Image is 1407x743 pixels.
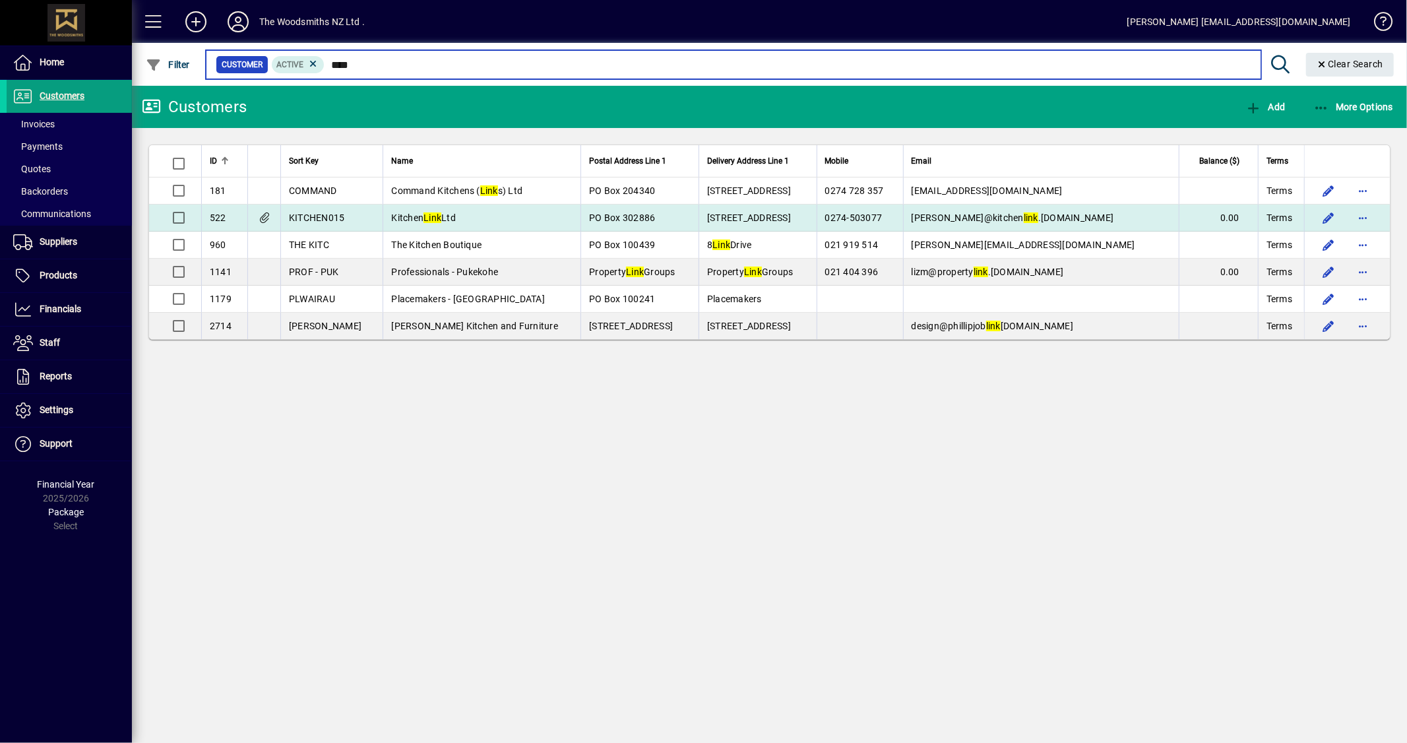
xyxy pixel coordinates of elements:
mat-chip: Activation Status: Active [272,56,325,73]
span: 2714 [210,321,232,331]
span: Name [391,154,413,168]
span: Mobile [825,154,849,168]
span: PO Box 100439 [589,240,655,250]
span: Communications [13,209,91,219]
a: Communications [7,203,132,225]
span: [PERSON_NAME] [289,321,361,331]
span: Filter [146,59,190,70]
a: Products [7,259,132,292]
em: link [986,321,1001,331]
span: Home [40,57,64,67]
span: 021 404 396 [825,267,879,277]
span: The Kitchen Boutique [391,240,482,250]
span: Package [48,507,84,517]
span: Payments [13,141,63,152]
a: Settings [7,394,132,427]
button: Edit [1318,288,1339,309]
span: Professionals - Pukekohe [391,267,498,277]
span: Placemakers - [GEOGRAPHIC_DATA] [391,294,545,304]
button: Edit [1318,261,1339,282]
button: Edit [1318,234,1339,255]
span: 0274-503077 [825,212,883,223]
span: design@phillipjob [DOMAIN_NAME] [912,321,1074,331]
a: Support [7,428,132,461]
span: Support [40,438,73,449]
span: Terms [1266,184,1292,197]
span: Financials [40,304,81,314]
span: Property Groups [707,267,794,277]
span: Suppliers [40,236,77,247]
span: COMMAND [289,185,337,196]
span: 522 [210,212,226,223]
span: Property Groups [589,267,675,277]
a: Financials [7,293,132,326]
span: More Options [1313,102,1394,112]
em: Link [626,267,644,277]
a: Knowledge Base [1364,3,1391,46]
span: Backorders [13,186,68,197]
em: Link [712,240,730,250]
em: link [974,267,988,277]
span: Staff [40,337,60,348]
span: Command Kitchens ( s) Ltd [391,185,522,196]
span: PO Box 302886 [589,212,655,223]
div: Customers [142,96,247,117]
button: Clear [1306,53,1394,77]
button: More Options [1310,95,1397,119]
span: Terms [1266,265,1292,278]
div: Mobile [825,154,895,168]
span: Email [912,154,932,168]
button: More options [1352,261,1373,282]
button: Filter [142,53,193,77]
td: 0.00 [1179,205,1258,232]
span: Terms [1266,238,1292,251]
span: [EMAIL_ADDRESS][DOMAIN_NAME] [912,185,1063,196]
button: More options [1352,234,1373,255]
span: 960 [210,240,226,250]
span: Settings [40,404,73,415]
span: Postal Address Line 1 [589,154,666,168]
span: [STREET_ADDRESS] [707,185,791,196]
span: [STREET_ADDRESS] [707,212,791,223]
button: More options [1352,315,1373,337]
button: Edit [1318,207,1339,228]
div: Name [391,154,573,168]
span: lizm@property .[DOMAIN_NAME] [912,267,1064,277]
a: Invoices [7,113,132,135]
span: Terms [1266,319,1292,333]
span: [PERSON_NAME]@kitchen .[DOMAIN_NAME] [912,212,1114,223]
em: Link [480,185,498,196]
button: More options [1352,180,1373,201]
span: THE KITC [289,240,329,250]
span: Kitchen Ltd [391,212,456,223]
div: Email [912,154,1171,168]
span: Reports [40,371,72,381]
span: KITCHEN015 [289,212,345,223]
a: Home [7,46,132,79]
div: Balance ($) [1187,154,1251,168]
a: Suppliers [7,226,132,259]
em: Link [744,267,762,277]
a: Reports [7,360,132,393]
a: Payments [7,135,132,158]
span: PLWAIRAU [289,294,335,304]
button: Add [175,10,217,34]
td: 0.00 [1179,259,1258,286]
span: PO Box 100241 [589,294,655,304]
button: More options [1352,207,1373,228]
span: Customer [222,58,263,71]
span: ID [210,154,217,168]
div: The Woodsmiths NZ Ltd . [259,11,365,32]
button: Add [1242,95,1288,119]
span: Delivery Address Line 1 [707,154,789,168]
div: ID [210,154,239,168]
span: Terms [1266,154,1288,168]
span: Sort Key [289,154,319,168]
em: link [1024,212,1038,223]
span: 181 [210,185,226,196]
a: Quotes [7,158,132,180]
button: Profile [217,10,259,34]
span: Terms [1266,211,1292,224]
span: Placemakers [707,294,762,304]
span: [STREET_ADDRESS] [707,321,791,331]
